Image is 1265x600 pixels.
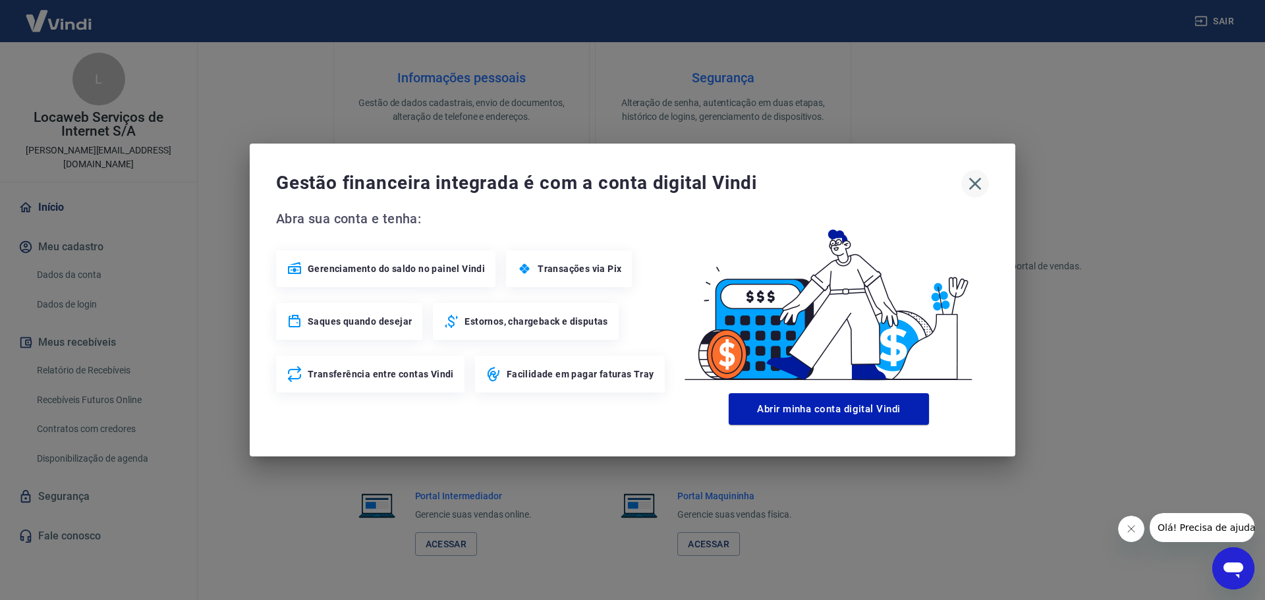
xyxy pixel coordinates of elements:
[308,262,485,275] span: Gerenciamento do saldo no painel Vindi
[507,368,654,381] span: Facilidade em pagar faturas Tray
[464,315,607,328] span: Estornos, chargeback e disputas
[276,208,669,229] span: Abra sua conta e tenha:
[276,170,961,196] span: Gestão financeira integrada é com a conta digital Vindi
[538,262,621,275] span: Transações via Pix
[308,315,412,328] span: Saques quando desejar
[1118,516,1144,542] iframe: Fechar mensagem
[1212,547,1254,589] iframe: Botão para abrir a janela de mensagens
[729,393,929,425] button: Abrir minha conta digital Vindi
[8,9,111,20] span: Olá! Precisa de ajuda?
[308,368,454,381] span: Transferência entre contas Vindi
[669,208,989,388] img: Good Billing
[1150,513,1254,542] iframe: Mensagem da empresa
